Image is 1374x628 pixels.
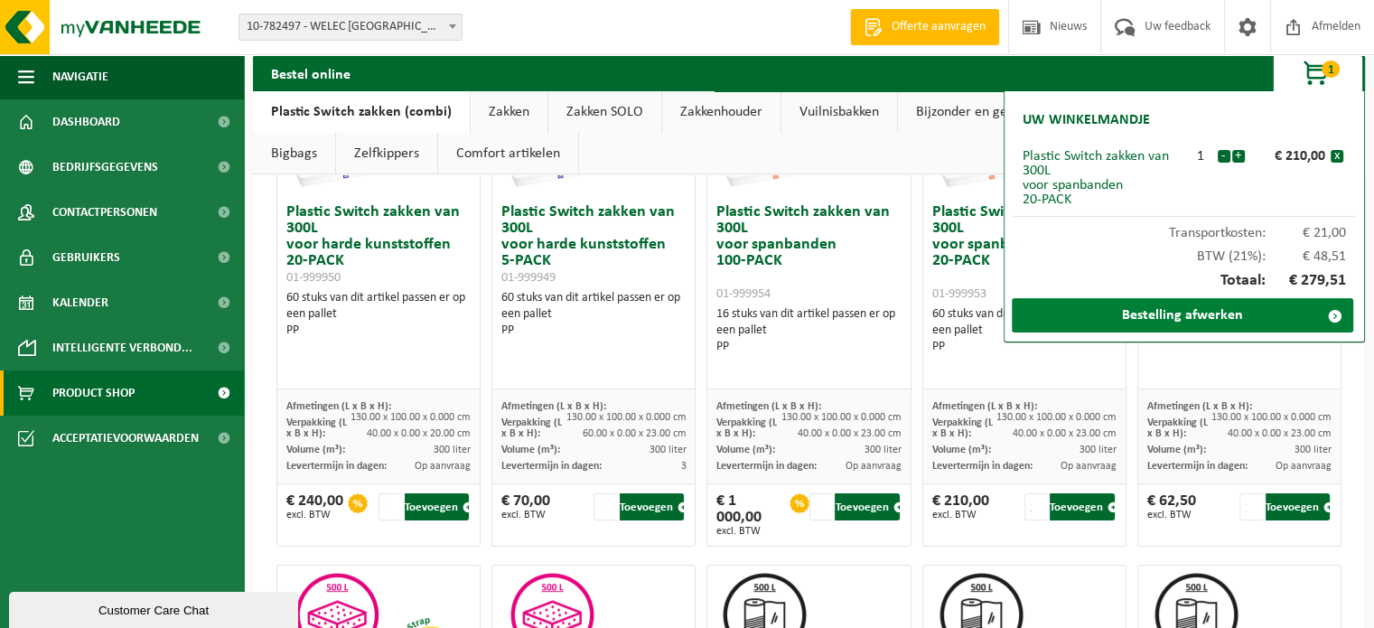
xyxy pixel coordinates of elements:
span: 130.00 x 100.00 x 0.000 cm [565,412,686,423]
span: Offerte aanvragen [887,18,990,36]
span: Volume (m³): [286,445,345,455]
h3: Plastic Switch zakken van 300L voor harde kunststoffen 5-PACK [501,204,686,286]
button: Toevoegen [1050,493,1114,520]
iframe: chat widget [9,588,302,628]
span: Intelligente verbond... [52,325,192,370]
span: Navigatie [52,54,108,99]
a: Zakken [471,91,547,133]
a: Zakkenhouder [662,91,780,133]
span: 01-999949 [501,271,556,285]
input: 1 [594,493,618,520]
span: € 48,51 [1266,249,1347,264]
span: Volume (m³): [501,445,560,455]
span: excl. BTW [286,510,343,520]
span: excl. BTW [932,510,989,520]
span: 40.00 x 0.00 x 23.00 cm [1013,428,1117,439]
span: 300 liter [1295,445,1332,455]
div: 1 [1184,149,1217,164]
span: excl. BTW [1147,510,1196,520]
span: 300 liter [1080,445,1117,455]
h3: Plastic Switch zakken van 300L voor spanbanden 100-PACK [716,204,901,302]
span: Levertermijn in dagen: [716,461,817,472]
span: € 279,51 [1266,273,1347,289]
span: 10-782497 - WELEC NV - WESTERLO [239,14,462,40]
span: Verpakking (L x B x H): [1147,417,1208,439]
button: Toevoegen [1266,493,1330,520]
input: 1 [379,493,403,520]
span: 40.00 x 0.00 x 23.00 cm [798,428,902,439]
span: Product Shop [52,370,135,416]
div: € 210,00 [932,493,989,520]
div: 60 stuks van dit artikel passen er op een pallet [932,306,1117,355]
a: Offerte aanvragen [850,9,999,45]
input: 1 [809,493,834,520]
span: Dashboard [52,99,120,145]
span: Afmetingen (L x B x H): [1147,401,1252,412]
div: € 240,00 [286,493,343,520]
div: 16 stuks van dit artikel passen er op een pallet [716,306,901,355]
span: Afmetingen (L x B x H): [716,401,821,412]
a: Bijzonder en gevaarlijk afval [898,91,1101,133]
span: Levertermijn in dagen: [286,461,387,472]
h3: Plastic Switch zakken van 300L voor spanbanden 20-PACK [932,204,1117,302]
span: Levertermijn in dagen: [501,461,602,472]
div: 60 stuks van dit artikel passen er op een pallet [286,290,471,339]
div: € 70,00 [501,493,550,520]
a: Bestelling afwerken [1012,298,1353,333]
span: Levertermijn in dagen: [932,461,1033,472]
h3: Plastic Switch zakken van 300L voor harde kunststoffen 20-PACK [286,204,471,286]
a: Zakken SOLO [548,91,661,133]
h2: Bestel online [253,55,369,90]
span: Op aanvraag [846,461,902,472]
span: 60.00 x 0.00 x 23.00 cm [582,428,686,439]
div: € 62,50 [1147,493,1196,520]
span: Verpakking (L x B x H): [286,417,347,439]
a: Vuilnisbakken [781,91,897,133]
span: Volume (m³): [932,445,991,455]
a: Zelfkippers [336,133,437,174]
span: 01-999954 [716,287,771,301]
span: 130.00 x 100.00 x 0.000 cm [781,412,902,423]
span: Bedrijfsgegevens [52,145,158,190]
div: PP [932,339,1117,355]
span: excl. BTW [501,510,550,520]
div: 60 stuks van dit artikel passen er op een pallet [501,290,686,339]
div: Plastic Switch zakken van 300L voor spanbanden 20-PACK [1023,149,1184,207]
span: 01-999950 [286,271,341,285]
span: 130.00 x 100.00 x 0.000 cm [996,412,1117,423]
button: Toevoegen [835,493,899,520]
span: Afmetingen (L x B x H): [932,401,1037,412]
span: Gebruikers [52,235,120,280]
span: Levertermijn in dagen: [1147,461,1248,472]
span: Afmetingen (L x B x H): [501,401,606,412]
span: Op aanvraag [415,461,471,472]
span: 130.00 x 100.00 x 0.000 cm [1211,412,1332,423]
span: Verpakking (L x B x H): [932,417,993,439]
span: 1 [1322,61,1340,78]
a: Comfort artikelen [438,133,578,174]
a: Bigbags [253,133,335,174]
button: + [1232,150,1245,163]
span: Contactpersonen [52,190,157,235]
div: BTW (21%): [1014,240,1355,264]
button: Toevoegen [620,493,684,520]
input: 1 [1239,493,1264,520]
span: Verpakking (L x B x H): [501,417,562,439]
span: 300 liter [865,445,902,455]
span: Verpakking (L x B x H): [716,417,777,439]
button: 1 [1273,55,1363,91]
span: 300 liter [434,445,471,455]
input: 1 [1024,493,1049,520]
button: Toevoegen [405,493,469,520]
span: Volume (m³): [716,445,775,455]
span: Acceptatievoorwaarden [52,416,199,461]
div: Transportkosten: [1014,217,1355,240]
span: 40.00 x 0.00 x 23.00 cm [1228,428,1332,439]
div: Totaal: [1014,264,1355,298]
span: Op aanvraag [1276,461,1332,472]
span: Kalender [52,280,108,325]
a: Plastic Switch zakken (combi) [253,91,470,133]
span: excl. BTW [716,526,785,537]
h2: Uw winkelmandje [1014,100,1159,140]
